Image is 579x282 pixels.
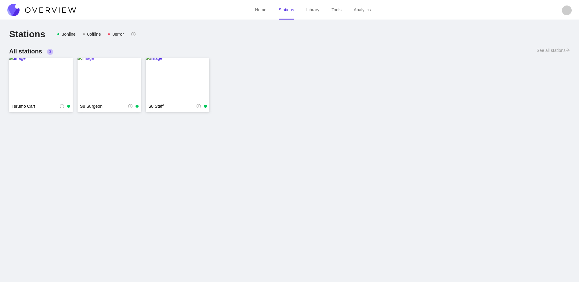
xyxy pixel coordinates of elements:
[128,104,132,108] span: info-circle
[148,103,197,109] a: S8 Staff
[49,50,51,54] span: 3
[197,104,201,108] span: info-circle
[78,55,141,104] img: image
[566,48,570,52] span: arrow-right
[87,31,101,38] div: 0 offline
[62,31,75,38] div: 3 online
[9,29,45,40] h2: Stations
[537,47,570,58] a: See all stationsarrow-right
[60,104,64,108] span: info-circle
[12,103,60,109] a: Terumo Cart
[255,7,266,12] a: Home
[78,58,141,101] a: image
[112,31,124,38] div: 0 error
[9,55,73,104] img: image
[80,103,128,109] a: S8 Surgeon
[331,7,342,12] a: Tools
[279,7,294,12] a: Stations
[131,32,136,36] span: info-circle
[9,58,73,101] a: image
[9,47,53,56] h3: All stations
[7,4,76,16] img: Overview
[47,49,53,55] sup: 3
[146,55,209,104] img: image
[146,58,209,101] a: image
[354,7,371,12] a: Analytics
[306,7,319,12] a: Library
